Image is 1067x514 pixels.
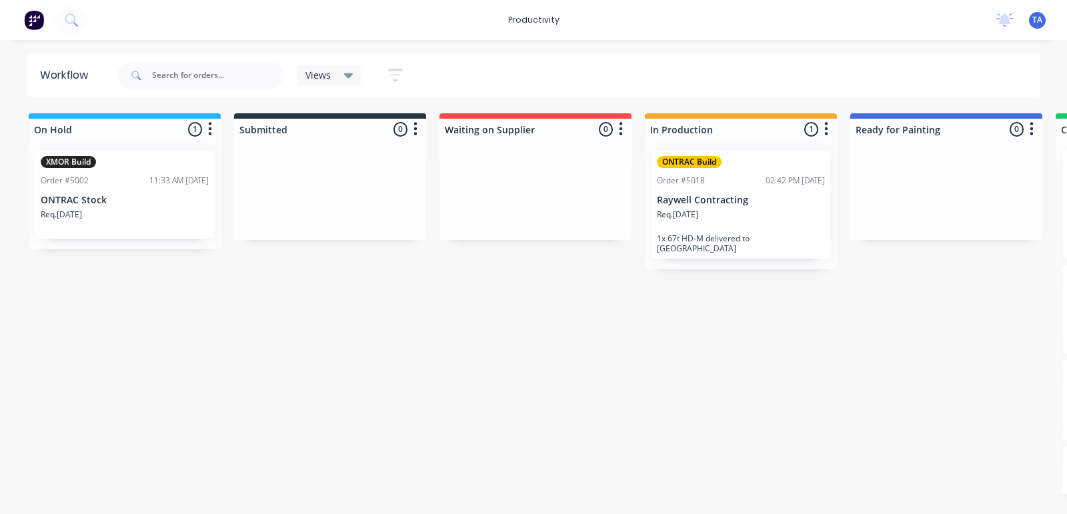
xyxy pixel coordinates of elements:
input: Search for orders... [152,62,284,89]
div: Order #5002 [41,175,89,187]
div: ONTRAC BuildOrder #501802:42 PM [DATE]Raywell ContractingReq.[DATE]1x 67t HD-M delivered to [GEOG... [652,151,830,259]
span: TA [1032,14,1042,26]
p: ONTRAC Stock [41,195,209,206]
img: Factory [24,10,44,30]
div: XMOR Build [41,156,96,168]
p: Raywell Contracting [657,195,825,206]
p: Req. [DATE] [41,209,82,221]
div: XMOR BuildOrder #500211:33 AM [DATE]ONTRAC StockReq.[DATE] [35,151,214,239]
div: ONTRAC Build [657,156,722,168]
div: Order #5018 [657,175,705,187]
div: productivity [501,10,566,30]
p: Req. [DATE] [657,209,698,221]
div: 11:33 AM [DATE] [149,175,209,187]
div: 02:42 PM [DATE] [766,175,825,187]
p: 1x 67t HD-M delivered to [GEOGRAPHIC_DATA] [657,233,825,253]
span: Views [305,68,331,82]
div: Workflow [40,67,95,83]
